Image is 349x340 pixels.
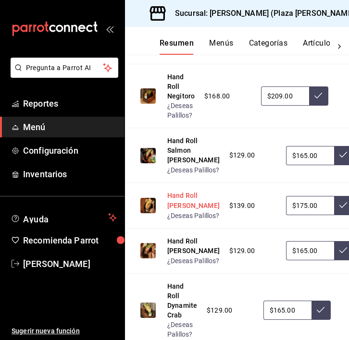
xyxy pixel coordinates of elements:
input: Sin ajuste [261,86,309,106]
span: [PERSON_NAME] [23,257,117,270]
button: Hand Roll Negitoro [167,72,195,101]
input: Sin ajuste [286,196,334,215]
span: Recomienda Parrot [23,234,117,247]
button: ¿Deseas Palillos? [167,101,195,120]
img: Preview [140,148,156,163]
button: Categorías [249,38,288,55]
button: Hand Roll Salmon [PERSON_NAME] [167,136,220,165]
span: Ayuda [23,212,104,223]
button: ¿Deseas Palillos? [167,165,220,175]
button: Hand Roll Dynamite Crab [167,281,197,320]
span: $129.00 [229,150,255,160]
span: Pregunta a Parrot AI [26,63,103,73]
span: Configuración [23,144,117,157]
input: Sin ajuste [286,146,334,165]
button: Resumen [160,38,194,55]
button: ¿Deseas Palillos? [167,256,220,266]
span: Reportes [23,97,117,110]
img: Preview [140,243,156,258]
input: Sin ajuste [286,241,334,260]
span: $168.00 [204,91,230,101]
div: navigation tabs [160,38,330,55]
button: Pregunta a Parrot AI [11,58,118,78]
img: Preview [140,303,156,318]
button: Menús [209,38,233,55]
button: Artículos [303,38,335,55]
button: ¿Deseas Palillos? [167,211,220,220]
span: $129.00 [229,246,255,256]
button: Hand Roll [PERSON_NAME] [167,191,220,210]
img: Preview [140,88,156,104]
span: $139.00 [229,201,255,211]
span: Inventarios [23,168,117,181]
span: Sugerir nueva función [12,326,117,336]
span: $129.00 [207,305,232,316]
img: Preview [140,198,156,213]
button: Hand Roll [PERSON_NAME] [167,236,220,255]
a: Pregunta a Parrot AI [7,70,118,80]
span: Menú [23,121,117,134]
button: ¿Deseas Palillos? [167,320,197,339]
input: Sin ajuste [263,301,312,320]
button: open_drawer_menu [106,25,113,33]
